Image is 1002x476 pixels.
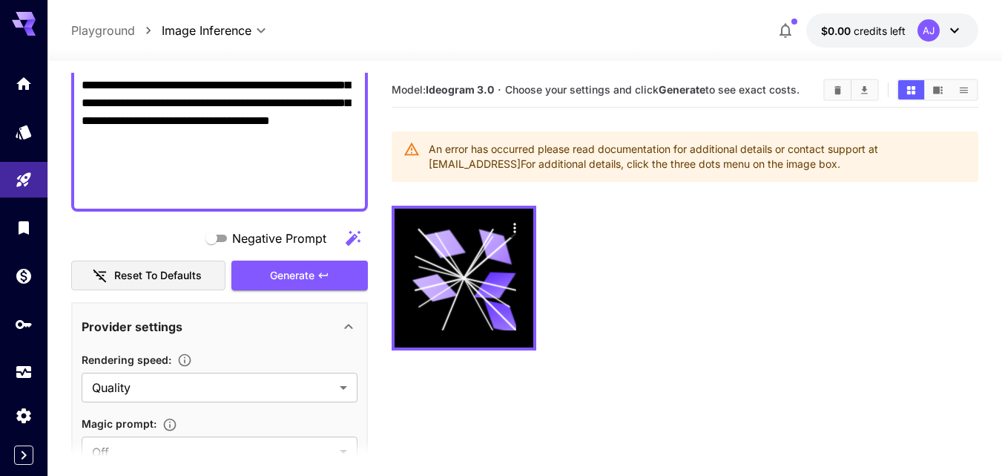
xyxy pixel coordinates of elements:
nav: breadcrumb [71,22,162,39]
button: Generate [231,261,368,291]
b: Generate [659,83,705,96]
div: Actions [504,216,526,238]
button: Show images in list view [951,80,977,100]
div: Settings [15,406,33,425]
a: Playground [71,22,135,39]
span: Negative Prompt [232,229,326,247]
span: $0.00 [821,25,854,37]
div: $0.00 [821,23,906,39]
div: Home [15,74,33,93]
button: Download All [851,80,877,100]
button: Clear Images [825,80,851,100]
div: Models [15,123,33,141]
div: An error has occurred please read documentation for additional details or contact support at [EMA... [429,136,966,177]
span: credits left [854,25,906,37]
span: Generate [270,267,314,285]
div: API Keys [15,315,33,333]
span: Choose your settings and click to see exact costs. [505,83,800,96]
div: Usage [15,363,33,382]
span: Image Inference [162,22,251,39]
p: · [498,81,501,99]
button: Reset to defaults [71,261,225,291]
span: Rendering speed : [82,353,171,366]
button: $0.00AJ [806,13,978,48]
span: Model: [392,83,494,96]
span: Quality [92,379,334,397]
span: Magic prompt : [82,417,156,430]
b: Ideogram 3.0 [426,83,494,96]
div: Clear ImagesDownload All [823,79,879,101]
div: AJ [917,19,940,42]
button: Expand sidebar [14,446,33,465]
div: Provider settings [82,309,357,345]
div: Library [15,218,33,237]
button: Show images in grid view [898,80,924,100]
div: Playground [15,166,33,184]
p: Provider settings [82,318,182,336]
button: Show images in video view [925,80,951,100]
div: Wallet [15,267,33,285]
div: Show images in grid viewShow images in video viewShow images in list view [897,79,978,101]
